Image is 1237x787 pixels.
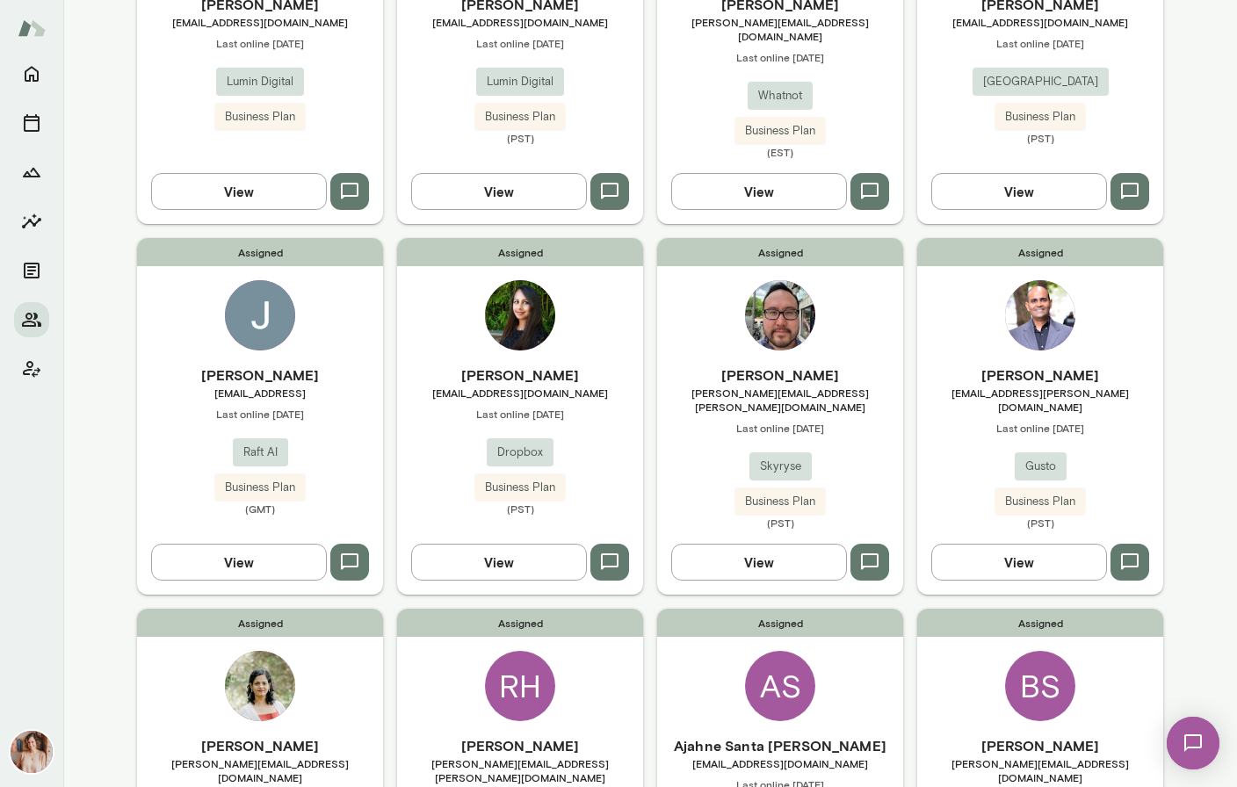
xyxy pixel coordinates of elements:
[137,15,383,29] span: [EMAIL_ADDRESS][DOMAIN_NAME]
[225,280,295,350] img: Jack Taylor
[474,479,566,496] span: Business Plan
[137,756,383,784] span: [PERSON_NAME][EMAIL_ADDRESS][DOMAIN_NAME]
[474,108,566,126] span: Business Plan
[917,131,1163,145] span: (PST)
[14,155,49,190] button: Growth Plan
[151,173,327,210] button: View
[411,173,587,210] button: View
[995,493,1086,510] span: Business Plan
[397,15,643,29] span: [EMAIL_ADDRESS][DOMAIN_NAME]
[917,238,1163,266] span: Assigned
[1005,280,1075,350] img: Lux Nagarajan
[734,122,826,140] span: Business Plan
[397,365,643,386] h6: [PERSON_NAME]
[137,365,383,386] h6: [PERSON_NAME]
[137,407,383,421] span: Last online [DATE]
[137,386,383,400] span: [EMAIL_ADDRESS]
[917,15,1163,29] span: [EMAIL_ADDRESS][DOMAIN_NAME]
[18,11,46,45] img: Mento
[411,544,587,581] button: View
[397,756,643,784] span: [PERSON_NAME][EMAIL_ADDRESS][PERSON_NAME][DOMAIN_NAME]
[657,756,903,770] span: [EMAIL_ADDRESS][DOMAIN_NAME]
[216,73,304,90] span: Lumin Digital
[397,36,643,50] span: Last online [DATE]
[657,735,903,756] h6: Ajahne Santa [PERSON_NAME]
[397,238,643,266] span: Assigned
[151,544,327,581] button: View
[745,280,815,350] img: George Evans
[225,651,295,721] img: Geetika Singh
[397,502,643,516] span: (PST)
[657,421,903,435] span: Last online [DATE]
[397,131,643,145] span: (PST)
[137,502,383,516] span: (GMT)
[917,365,1163,386] h6: [PERSON_NAME]
[749,458,812,475] span: Skyryse
[917,421,1163,435] span: Last online [DATE]
[214,108,306,126] span: Business Plan
[397,407,643,421] span: Last online [DATE]
[476,73,564,90] span: Lumin Digital
[657,365,903,386] h6: [PERSON_NAME]
[917,386,1163,414] span: [EMAIL_ADDRESS][PERSON_NAME][DOMAIN_NAME]
[748,87,813,105] span: Whatnot
[487,444,553,461] span: Dropbox
[1005,651,1075,721] div: BS
[917,609,1163,637] span: Assigned
[671,544,847,581] button: View
[657,50,903,64] span: Last online [DATE]
[214,479,306,496] span: Business Plan
[917,756,1163,784] span: [PERSON_NAME][EMAIL_ADDRESS][DOMAIN_NAME]
[137,735,383,756] h6: [PERSON_NAME]
[931,544,1107,581] button: View
[917,735,1163,756] h6: [PERSON_NAME]
[397,609,643,637] span: Assigned
[657,15,903,43] span: [PERSON_NAME][EMAIL_ADDRESS][DOMAIN_NAME]
[137,238,383,266] span: Assigned
[137,609,383,637] span: Assigned
[917,516,1163,530] span: (PST)
[485,651,555,721] div: RH
[14,105,49,141] button: Sessions
[14,351,49,386] button: Client app
[671,173,847,210] button: View
[657,516,903,530] span: (PST)
[1015,458,1067,475] span: Gusto
[931,173,1107,210] button: View
[657,386,903,414] span: [PERSON_NAME][EMAIL_ADDRESS][PERSON_NAME][DOMAIN_NAME]
[397,386,643,400] span: [EMAIL_ADDRESS][DOMAIN_NAME]
[14,302,49,337] button: Members
[233,444,288,461] span: Raft AI
[745,651,815,721] div: AS
[657,145,903,159] span: (EST)
[995,108,1086,126] span: Business Plan
[973,73,1109,90] span: [GEOGRAPHIC_DATA]
[14,253,49,288] button: Documents
[734,493,826,510] span: Business Plan
[14,204,49,239] button: Insights
[917,36,1163,50] span: Last online [DATE]
[397,735,643,756] h6: [PERSON_NAME]
[657,609,903,637] span: Assigned
[485,280,555,350] img: Harsha Aravindakshan
[137,36,383,50] span: Last online [DATE]
[11,731,53,773] img: Nancy Alsip
[657,238,903,266] span: Assigned
[14,56,49,91] button: Home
